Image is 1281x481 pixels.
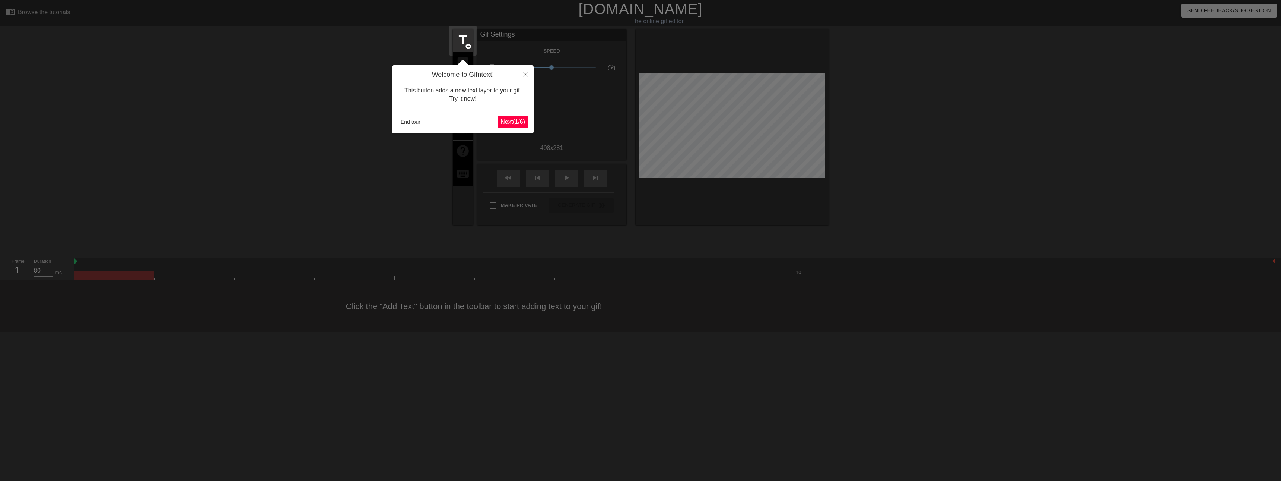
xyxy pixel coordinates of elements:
[398,116,423,128] button: End tour
[500,119,525,125] span: Next ( 1 / 6 )
[517,65,534,82] button: Close
[398,71,528,79] h4: Welcome to Gifntext!
[498,116,528,128] button: Next
[398,79,528,111] div: This button adds a new text layer to your gif. Try it now!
